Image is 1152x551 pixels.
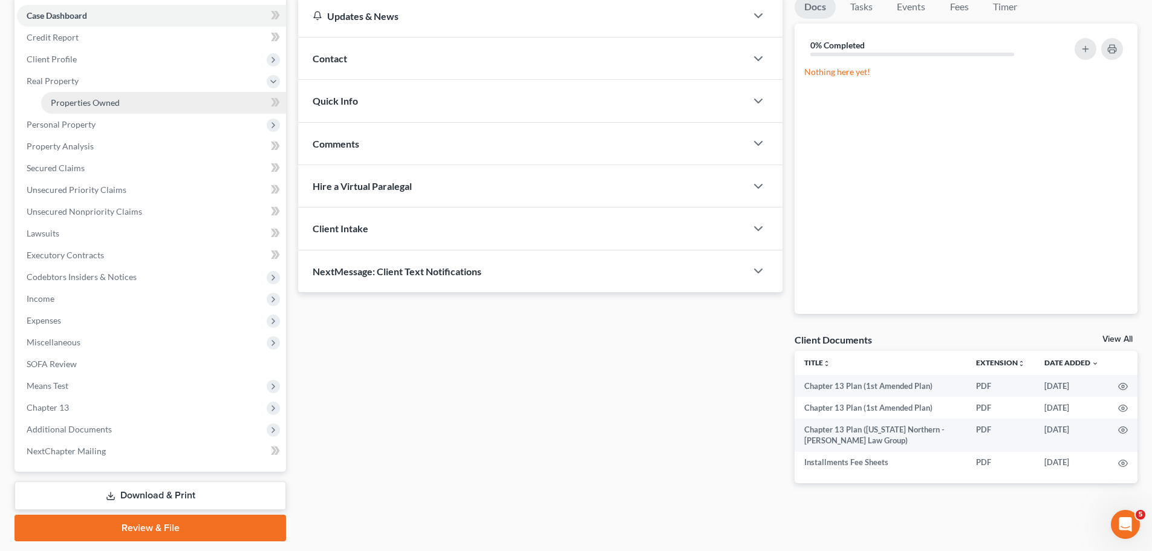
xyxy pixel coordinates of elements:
a: Date Added expand_more [1044,358,1099,367]
a: Titleunfold_more [804,358,830,367]
i: unfold_more [1018,360,1025,367]
a: SOFA Review [17,353,286,375]
a: Property Analysis [17,135,286,157]
a: View All [1102,335,1133,344]
span: NextChapter Mailing [27,446,106,456]
span: Case Dashboard [27,10,87,21]
div: Client Documents [795,333,872,346]
a: Download & Print [15,481,286,510]
span: Lawsuits [27,228,59,238]
a: NextChapter Mailing [17,440,286,462]
a: Executory Contracts [17,244,286,266]
span: Personal Property [27,119,96,129]
span: 5 [1136,510,1145,520]
td: Chapter 13 Plan ([US_STATE] Northern - [PERSON_NAME] Law Group) [795,419,966,452]
a: Extensionunfold_more [976,358,1025,367]
span: Codebtors Insiders & Notices [27,272,137,282]
td: PDF [966,419,1035,452]
span: Properties Owned [51,97,120,108]
a: Properties Owned [41,92,286,114]
iframe: Intercom live chat [1111,510,1140,539]
span: Executory Contracts [27,250,104,260]
span: Client Profile [27,54,77,64]
span: Additional Documents [27,424,112,434]
td: [DATE] [1035,375,1108,397]
td: PDF [966,397,1035,419]
i: unfold_more [823,360,830,367]
td: Chapter 13 Plan (1st Amended Plan) [795,397,966,419]
td: [DATE] [1035,452,1108,474]
span: Quick Info [313,95,358,106]
span: SOFA Review [27,359,77,369]
span: Expenses [27,315,61,325]
p: Nothing here yet! [804,66,1128,78]
td: PDF [966,452,1035,474]
i: expand_more [1092,360,1099,367]
a: Review & File [15,515,286,541]
span: Comments [313,138,359,149]
span: Unsecured Nonpriority Claims [27,206,142,217]
span: Unsecured Priority Claims [27,184,126,195]
span: Hire a Virtual Paralegal [313,180,412,192]
span: Chapter 13 [27,402,69,412]
strong: 0% Completed [810,40,865,50]
td: PDF [966,375,1035,397]
span: Client Intake [313,223,368,234]
a: Unsecured Nonpriority Claims [17,201,286,223]
a: Unsecured Priority Claims [17,179,286,201]
td: [DATE] [1035,397,1108,419]
span: Miscellaneous [27,337,80,347]
span: Secured Claims [27,163,85,173]
span: Property Analysis [27,141,94,151]
a: Lawsuits [17,223,286,244]
span: Means Test [27,380,68,391]
span: Credit Report [27,32,79,42]
td: [DATE] [1035,419,1108,452]
span: Income [27,293,54,304]
a: Credit Report [17,27,286,48]
a: Case Dashboard [17,5,286,27]
td: Installments Fee Sheets [795,452,966,474]
div: Updates & News [313,10,732,22]
span: NextMessage: Client Text Notifications [313,266,481,277]
td: Chapter 13 Plan (1st Amended Plan) [795,375,966,397]
span: Real Property [27,76,79,86]
span: Contact [313,53,347,64]
a: Secured Claims [17,157,286,179]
